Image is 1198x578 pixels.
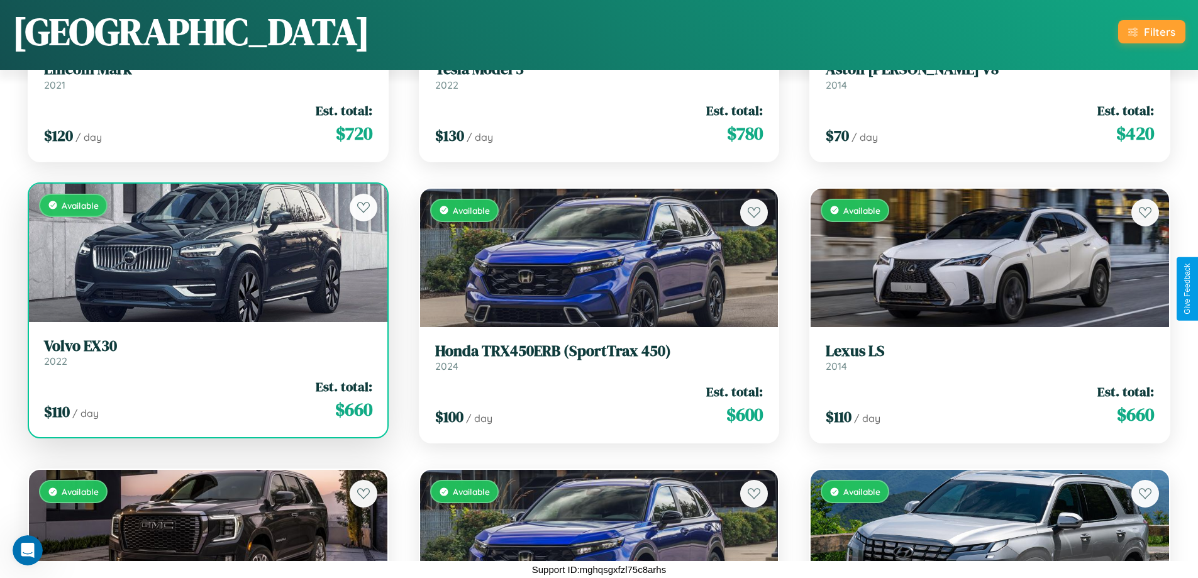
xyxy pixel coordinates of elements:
[435,60,763,91] a: Tesla Model 32022
[44,337,372,368] a: Volvo EX302022
[75,131,102,143] span: / day
[843,205,880,216] span: Available
[826,342,1154,373] a: Lexus LS2014
[44,125,73,146] span: $ 120
[826,342,1154,360] h3: Lexus LS
[13,535,43,565] iframe: Intercom live chat
[826,360,847,372] span: 2014
[316,101,372,119] span: Est. total:
[44,60,372,91] a: Lincoln Mark2021
[1144,25,1175,38] div: Filters
[435,342,763,360] h3: Honda TRX450ERB (SportTrax 450)
[1116,121,1154,146] span: $ 420
[466,412,492,425] span: / day
[435,360,458,372] span: 2024
[435,60,763,79] h3: Tesla Model 3
[851,131,878,143] span: / day
[44,401,70,422] span: $ 110
[336,121,372,146] span: $ 720
[435,406,463,427] span: $ 100
[435,342,763,373] a: Honda TRX450ERB (SportTrax 450)2024
[62,486,99,497] span: Available
[62,200,99,211] span: Available
[44,79,65,91] span: 2021
[316,377,372,396] span: Est. total:
[335,397,372,422] span: $ 660
[1097,101,1154,119] span: Est. total:
[826,79,847,91] span: 2014
[843,486,880,497] span: Available
[13,6,370,57] h1: [GEOGRAPHIC_DATA]
[435,79,458,91] span: 2022
[826,125,849,146] span: $ 70
[826,60,1154,79] h3: Aston [PERSON_NAME] V8
[1097,382,1154,401] span: Est. total:
[727,121,763,146] span: $ 780
[44,355,67,367] span: 2022
[706,382,763,401] span: Est. total:
[435,125,464,146] span: $ 130
[72,407,99,420] span: / day
[1117,402,1154,427] span: $ 660
[44,337,372,355] h3: Volvo EX30
[706,101,763,119] span: Est. total:
[1183,264,1192,314] div: Give Feedback
[532,561,666,578] p: Support ID: mghqsgxfzl75c8arhs
[854,412,880,425] span: / day
[453,205,490,216] span: Available
[726,402,763,427] span: $ 600
[467,131,493,143] span: / day
[826,406,851,427] span: $ 110
[1118,20,1185,43] button: Filters
[44,60,372,79] h3: Lincoln Mark
[453,486,490,497] span: Available
[826,60,1154,91] a: Aston [PERSON_NAME] V82014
